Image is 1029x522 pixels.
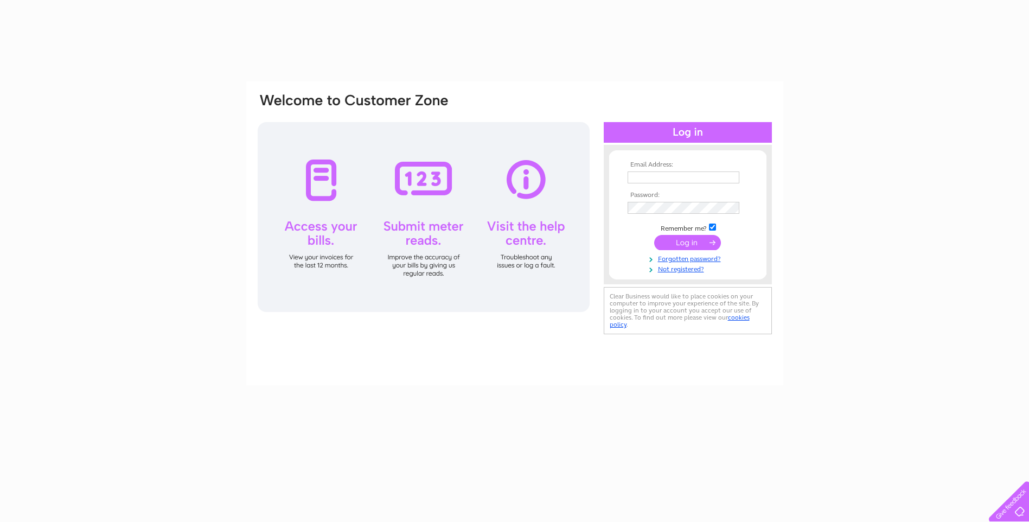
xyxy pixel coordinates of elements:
[625,222,751,233] td: Remember me?
[604,287,772,334] div: Clear Business would like to place cookies on your computer to improve your experience of the sit...
[628,253,751,263] a: Forgotten password?
[610,314,750,328] a: cookies policy
[628,263,751,273] a: Not registered?
[654,235,721,250] input: Submit
[625,161,751,169] th: Email Address:
[625,192,751,199] th: Password:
